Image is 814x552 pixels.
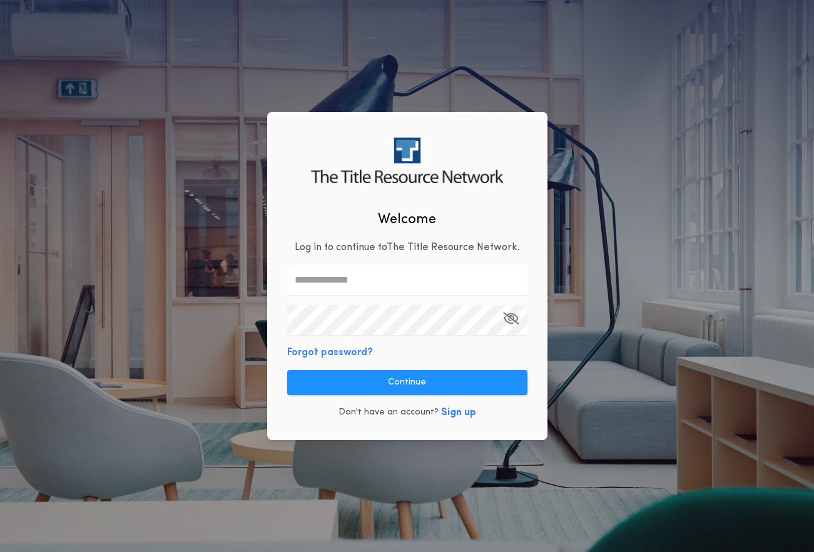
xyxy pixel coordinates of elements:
[295,240,520,255] p: Log in to continue to The Title Resource Network .
[287,370,527,395] button: Continue
[287,345,373,360] button: Forgot password?
[505,272,520,287] keeper-lock: Open Keeper Popup
[311,138,503,183] img: logo
[338,406,439,419] p: Don't have an account?
[287,305,527,335] input: Open Keeper Popup
[503,305,519,335] button: Open Keeper Popup
[441,405,476,420] button: Sign up
[378,209,436,230] h2: Welcome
